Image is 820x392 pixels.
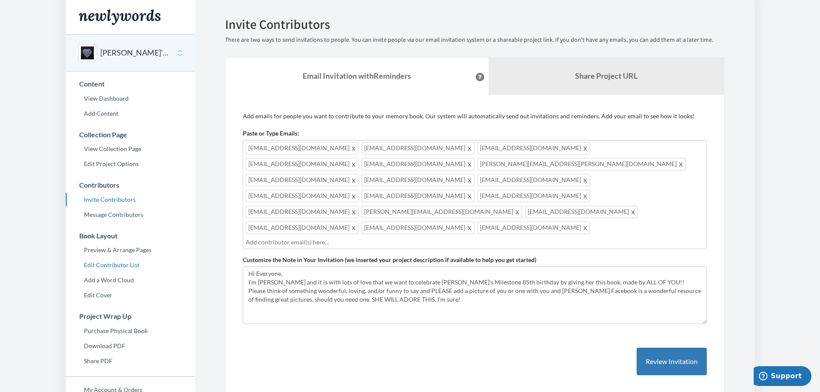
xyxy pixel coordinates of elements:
[246,222,359,234] span: [EMAIL_ADDRESS][DOMAIN_NAME]
[525,206,638,218] span: [EMAIL_ADDRESS][DOMAIN_NAME]
[246,190,359,202] span: [EMAIL_ADDRESS][DOMAIN_NAME]
[575,71,637,80] b: Share Project URL
[66,193,195,206] a: Invite Contributors
[66,312,195,320] h3: Project Wrap Up
[362,142,474,154] span: [EMAIL_ADDRESS][DOMAIN_NAME]
[66,92,195,105] a: View Dashboard
[66,208,195,221] a: Message Contributors
[66,157,195,170] a: Edit Project Options
[362,222,474,234] span: [EMAIL_ADDRESS][DOMAIN_NAME]
[246,206,359,218] span: [EMAIL_ADDRESS][DOMAIN_NAME]
[66,324,195,337] a: Purchase Physical Book
[66,181,195,189] h3: Contributors
[362,190,474,202] span: [EMAIL_ADDRESS][DOMAIN_NAME]
[477,190,590,202] span: [EMAIL_ADDRESS][DOMAIN_NAME]
[477,222,590,234] span: [EMAIL_ADDRESS][DOMAIN_NAME]
[66,355,195,367] a: Share PDF
[243,129,299,138] label: Paste or Type Emails:
[243,256,536,264] label: Customize the Note in Your Invitation (we inserted your project description if available to help ...
[66,131,195,139] h3: Collection Page
[66,142,195,155] a: View Collection Page
[477,158,686,170] span: [PERSON_NAME][EMAIL_ADDRESS][PERSON_NAME][DOMAIN_NAME]
[362,206,522,218] span: [PERSON_NAME][EMAIL_ADDRESS][DOMAIN_NAME]
[754,366,811,388] iframe: Opens a widget where you can chat to one of our agents
[66,80,195,88] h3: Content
[477,174,590,186] span: [EMAIL_ADDRESS][DOMAIN_NAME]
[246,158,359,170] span: [EMAIL_ADDRESS][DOMAIN_NAME]
[225,36,724,44] p: There are two ways to send invitations to people. You can invite people via our email invitation ...
[246,238,702,247] input: Add contributor email(s) here...
[100,47,170,59] button: [PERSON_NAME]'S 85th BIRTHDAY
[225,17,724,31] h2: Invite Contributors
[66,289,195,302] a: Edit Cover
[246,174,359,186] span: [EMAIL_ADDRESS][DOMAIN_NAME]
[66,232,195,240] h3: Book Layout
[66,259,195,272] a: Edit Contributor List
[66,107,195,120] a: Add Content
[79,9,161,25] img: Newlywords logo
[477,142,590,154] span: [EMAIL_ADDRESS][DOMAIN_NAME]
[243,266,707,324] textarea: Hi Everyone, I'm [PERSON_NAME] and it is with lots of love that we want to celebrate [PERSON_NAME...
[362,158,474,170] span: [EMAIL_ADDRESS][DOMAIN_NAME]
[246,142,359,154] span: [EMAIL_ADDRESS][DOMAIN_NAME]
[243,112,707,120] p: Add emails for people you want to contribute to your memory book. Our system will automatically s...
[66,244,195,256] a: Preview & Arrange Pages
[362,174,474,186] span: [EMAIL_ADDRESS][DOMAIN_NAME]
[637,348,707,376] button: Review Invitation
[66,340,195,352] a: Download PDF
[303,71,411,80] strong: Email Invitation with Reminders
[66,274,195,287] a: Add a Word Cloud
